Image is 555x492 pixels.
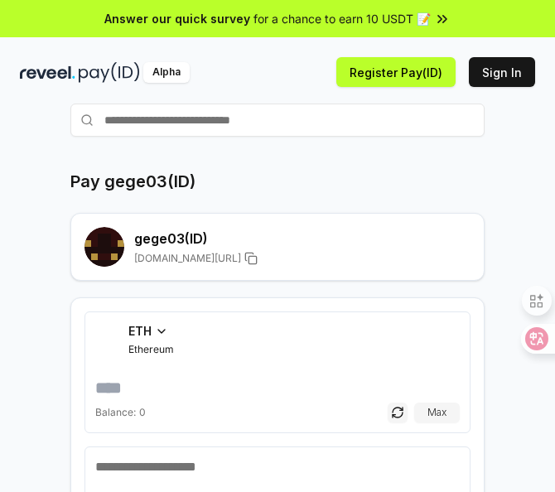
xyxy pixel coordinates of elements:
span: ETH [128,322,152,340]
img: reveel_dark [20,62,75,83]
span: Ethereum [128,343,174,356]
span: Answer our quick survey [104,10,250,27]
h2: gege03 (ID) [134,229,471,248]
span: for a chance to earn 10 USDT 📝 [253,10,431,27]
h1: Pay gege03(ID) [70,170,195,193]
div: Alpha [143,62,190,83]
button: Register Pay(ID) [336,57,456,87]
button: Sign In [469,57,535,87]
img: pay_id [79,62,140,83]
button: Max [414,403,460,422]
span: [DOMAIN_NAME][URL] [134,252,241,265]
span: 0 [139,406,146,419]
span: Balance: [95,406,136,419]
